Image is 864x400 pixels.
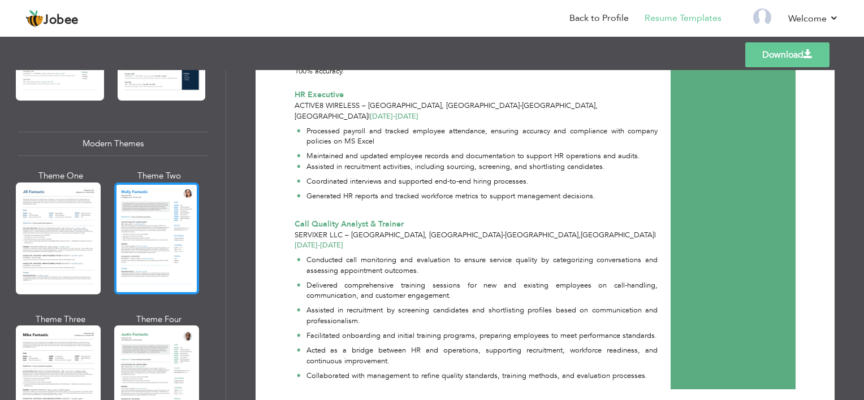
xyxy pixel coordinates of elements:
[306,305,658,326] p: Assisted in recruitment by screening candidates and shortlisting profiles based on communication ...
[306,371,658,381] p: Collaborated with management to refine quality standards, training methods, and evaluation proces...
[25,10,44,28] img: jobee.io
[295,230,503,240] span: Servixer LLC – [GEOGRAPHIC_DATA], [GEOGRAPHIC_DATA]
[295,240,343,250] span: [DATE]
[318,240,320,250] span: -
[654,230,656,240] span: |
[306,162,640,172] p: Assisted in recruitment activities, including sourcing, screening, and shortlisting candidates.
[368,111,370,121] span: |
[520,101,522,111] span: -
[306,255,658,276] p: Conducted call monitoring and evaluation to ensure service quality by categorizing conversations ...
[370,111,418,121] span: [DATE]
[578,230,581,240] span: ,
[295,240,320,250] span: [DATE]
[44,14,79,27] span: Jobee
[295,111,368,121] span: [GEOGRAPHIC_DATA]
[569,12,629,25] a: Back to Profile
[745,42,830,67] a: Download
[306,176,640,187] p: Coordinated interviews and supported end-to-end hiring processes.
[306,331,658,341] p: Facilitated onboarding and initial training programs, preparing employees to meet performance sta...
[297,126,658,147] li: Processed payroll and tracked employee attendance, ensuring accuracy and compliance with company ...
[581,230,654,240] span: [GEOGRAPHIC_DATA]
[522,101,595,111] span: [GEOGRAPHIC_DATA]
[645,12,722,25] a: Resume Templates
[595,101,598,111] span: ,
[295,89,344,100] span: HR Executive
[306,191,640,202] p: Generated HR reports and tracked workforce metrics to support management decisions.
[25,10,79,28] a: Jobee
[18,132,208,156] div: Modern Themes
[18,170,103,182] div: Theme One
[295,101,520,111] span: Active8 Wireless – [GEOGRAPHIC_DATA], [GEOGRAPHIC_DATA]
[393,111,395,121] span: -
[297,151,640,162] li: Maintained and updated employee records and documentation to support HR operations and audits.
[295,219,404,229] span: Call Quality Analyst & Trainer
[18,314,103,325] div: Theme Three
[753,8,771,27] img: Profile Img
[116,314,201,325] div: Theme Four
[306,280,658,301] p: Delivered comprehensive training sessions for new and existing employees on call-handling, commun...
[306,345,658,366] p: Acted as a bridge between HR and operations, supporting recruitment, workforce readiness, and con...
[505,230,578,240] span: [GEOGRAPHIC_DATA]
[788,12,839,25] a: Welcome
[116,170,201,182] div: Theme Two
[370,111,395,121] span: [DATE]
[503,230,505,240] span: -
